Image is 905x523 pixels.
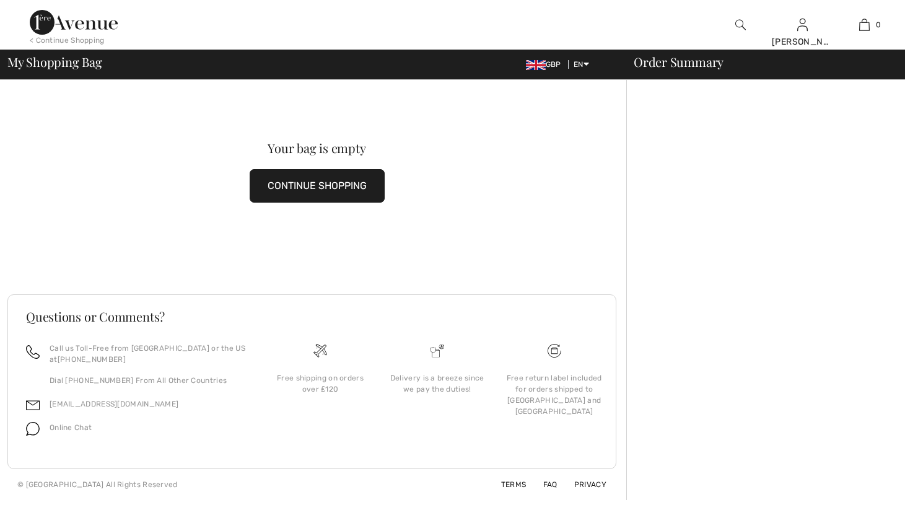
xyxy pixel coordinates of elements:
[26,310,598,323] h3: Questions or Comments?
[574,60,589,69] span: EN
[548,344,561,358] img: Free shipping on orders over &#8356;120
[30,35,105,46] div: < Continue Shopping
[772,35,833,48] div: [PERSON_NAME]
[50,400,178,408] a: [EMAIL_ADDRESS][DOMAIN_NAME]
[388,372,486,395] div: Delivery is a breeze since we pay the duties!
[38,142,595,154] div: Your bag is empty
[58,355,126,364] a: [PHONE_NUMBER]
[26,398,40,412] img: email
[876,19,881,30] span: 0
[797,17,808,32] img: My Info
[26,422,40,436] img: chat
[505,372,603,417] div: Free return label included for orders shipped to [GEOGRAPHIC_DATA] and [GEOGRAPHIC_DATA]
[735,17,746,32] img: search the website
[17,479,178,490] div: © [GEOGRAPHIC_DATA] All Rights Reserved
[834,17,894,32] a: 0
[431,344,444,358] img: Delivery is a breeze since we pay the duties!
[26,345,40,359] img: call
[7,56,102,68] span: My Shopping Bag
[50,423,92,432] span: Online Chat
[526,60,546,70] img: UK Pound
[272,372,369,395] div: Free shipping on orders over ₤120
[559,480,606,489] a: Privacy
[528,480,557,489] a: FAQ
[797,19,808,30] a: Sign In
[250,169,385,203] button: CONTINUE SHOPPING
[859,17,870,32] img: My Bag
[50,343,247,365] p: Call us Toll-Free from [GEOGRAPHIC_DATA] or the US at
[30,10,118,35] img: 1ère Avenue
[50,375,247,386] p: Dial [PHONE_NUMBER] From All Other Countries
[486,480,527,489] a: Terms
[313,344,327,358] img: Free shipping on orders over &#8356;120
[526,60,566,69] span: GBP
[619,56,898,68] div: Order Summary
